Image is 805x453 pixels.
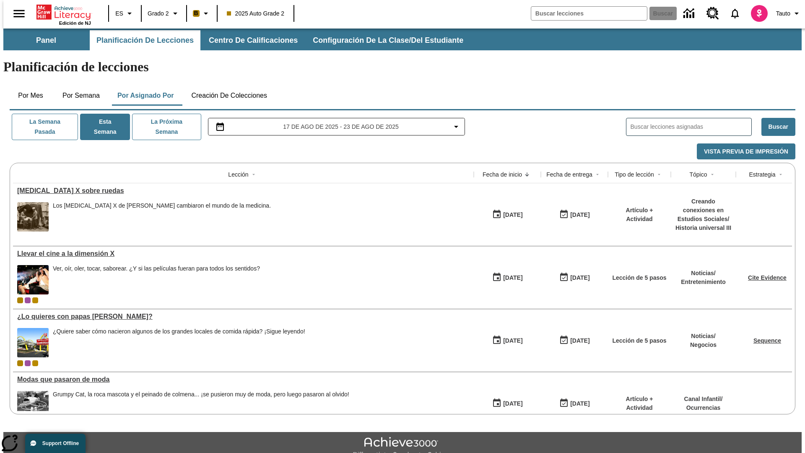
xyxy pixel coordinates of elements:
p: Negocios [690,341,717,349]
button: Planificación de lecciones [90,30,200,50]
div: Tipo de lección [615,170,654,179]
button: 08/18/25: Primer día en que estuvo disponible la lección [489,270,525,286]
div: ¿Quiere saber cómo nacieron algunos de los grandes locales de comida rápida? ¡Sigue leyendo! [53,328,305,357]
button: Support Offline [25,434,86,453]
a: Centro de recursos, Se abrirá en una pestaña nueva. [701,2,724,25]
p: Lección de 5 pasos [612,273,666,282]
a: Llevar el cine a la dimensión X, Lecciones [17,250,470,258]
div: [DATE] [503,398,522,409]
button: Lenguaje: ES, Selecciona un idioma [112,6,138,21]
img: foto en blanco y negro de una chica haciendo girar unos hula-hulas en la década de 1950 [17,391,49,420]
div: Los [MEDICAL_DATA] X de [PERSON_NAME] cambiaron el mundo de la medicina. [53,202,271,209]
button: Escoja un nuevo avatar [746,3,773,24]
div: Llevar el cine a la dimensión X [17,250,470,258]
div: Lección [228,170,248,179]
p: Lección de 5 pasos [612,336,666,345]
div: Modas que pasaron de moda [17,376,470,383]
button: La próxima semana [132,114,201,140]
div: ¿Quiere saber cómo nacieron algunos de los grandes locales de comida rápida? ¡Sigue leyendo! [53,328,305,335]
p: Canal Infantil / [684,395,723,404]
span: 17 de ago de 2025 - 23 de ago de 2025 [283,122,398,131]
div: [DATE] [503,336,522,346]
div: [DATE] [503,273,522,283]
a: Notificaciones [724,3,746,24]
button: 07/03/26: Último día en que podrá accederse la lección [556,333,592,349]
span: 2025 Auto Grade 2 [227,9,285,18]
div: [DATE] [570,336,589,346]
div: Estrategia [749,170,775,179]
div: Subbarra de navegación [3,30,471,50]
div: [DATE] [570,398,589,409]
button: 07/26/25: Primer día en que estuvo disponible la lección [489,333,525,349]
button: Sort [522,169,532,180]
img: Foto en blanco y negro de dos personas uniformadas colocando a un hombre en una máquina de rayos ... [17,202,49,232]
img: avatar image [751,5,768,22]
p: Creando conexiones en Estudios Sociales / [675,197,732,224]
a: Cite Evidence [748,274,787,281]
div: Los rayos X de Marie Curie cambiaron el mundo de la medicina. [53,202,271,232]
span: ES [115,9,123,18]
span: B [194,8,198,18]
div: Ver, oír, oler, tocar, saborear. ¿Y si las películas fueran para todos los sentidos? [53,265,260,294]
button: Centro de calificaciones [202,30,304,50]
span: New 2025 class [32,360,38,366]
div: Fecha de entrega [546,170,592,179]
img: Uno de los primeros locales de McDonald's, con el icónico letrero rojo y los arcos amarillos. [17,328,49,357]
span: Tauto [776,9,790,18]
input: Buscar lecciones asignadas [631,121,751,133]
button: Abrir el menú lateral [7,1,31,26]
button: Sort [592,169,602,180]
div: [DATE] [503,210,522,220]
a: Centro de información [678,2,701,25]
a: ¿Lo quieres con papas fritas?, Lecciones [17,313,470,320]
button: Boost El color de la clase es anaranjado claro. Cambiar el color de la clase. [190,6,214,21]
button: Configuración de la clase/del estudiante [306,30,470,50]
button: Creación de colecciones [184,86,274,106]
div: ¿Lo quieres con papas fritas? [17,313,470,320]
p: Entretenimiento [681,278,726,286]
span: Grado 2 [148,9,169,18]
button: Seleccione el intervalo de fechas opción del menú [212,122,462,132]
a: Rayos X sobre ruedas, Lecciones [17,187,470,195]
button: 08/20/25: Último día en que podrá accederse la lección [556,207,592,223]
p: Historia universal III [675,224,732,232]
input: Buscar campo [531,7,647,20]
div: Clase actual [17,360,23,366]
div: New 2025 class [32,297,38,303]
div: Grumpy Cat, la roca mascota y el peinado de colmena... ¡se pusieron muy de moda, pero luego pasar... [53,391,349,420]
div: OL 2025 Auto Grade 3 [25,297,31,303]
button: La semana pasada [12,114,78,140]
button: Por mes [10,86,52,106]
button: Esta semana [80,114,130,140]
div: Tópico [689,170,707,179]
p: Noticias / [690,332,717,341]
div: Ver, oír, oler, tocar, saborear. ¿Y si las películas fueran para todos los sentidos? [53,265,260,272]
h1: Planificación de lecciones [3,59,802,75]
a: Sequence [753,337,781,344]
button: Por semana [56,86,106,106]
button: Grado: Grado 2, Elige un grado [144,6,184,21]
a: Portada [36,4,91,21]
button: Perfil/Configuración [773,6,805,21]
button: Sort [707,169,717,180]
div: Portada [36,3,91,26]
div: Clase actual [17,297,23,303]
button: Buscar [761,118,795,136]
button: 08/20/25: Primer día en que estuvo disponible la lección [489,207,525,223]
a: Modas que pasaron de moda, Lecciones [17,376,470,383]
img: El panel situado frente a los asientos rocía con agua nebulizada al feliz público en un cine equi... [17,265,49,294]
div: [DATE] [570,273,589,283]
div: Grumpy Cat, la roca mascota y el peinado de colmena... ¡se pusieron muy de moda, pero luego pasar... [53,391,349,398]
button: 08/24/25: Último día en que podrá accederse la lección [556,270,592,286]
div: OL 2025 Auto Grade 3 [25,360,31,366]
p: Ocurrencias [684,404,723,412]
svg: Collapse Date Range Filter [451,122,461,132]
p: Artículo + Actividad [612,206,667,224]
